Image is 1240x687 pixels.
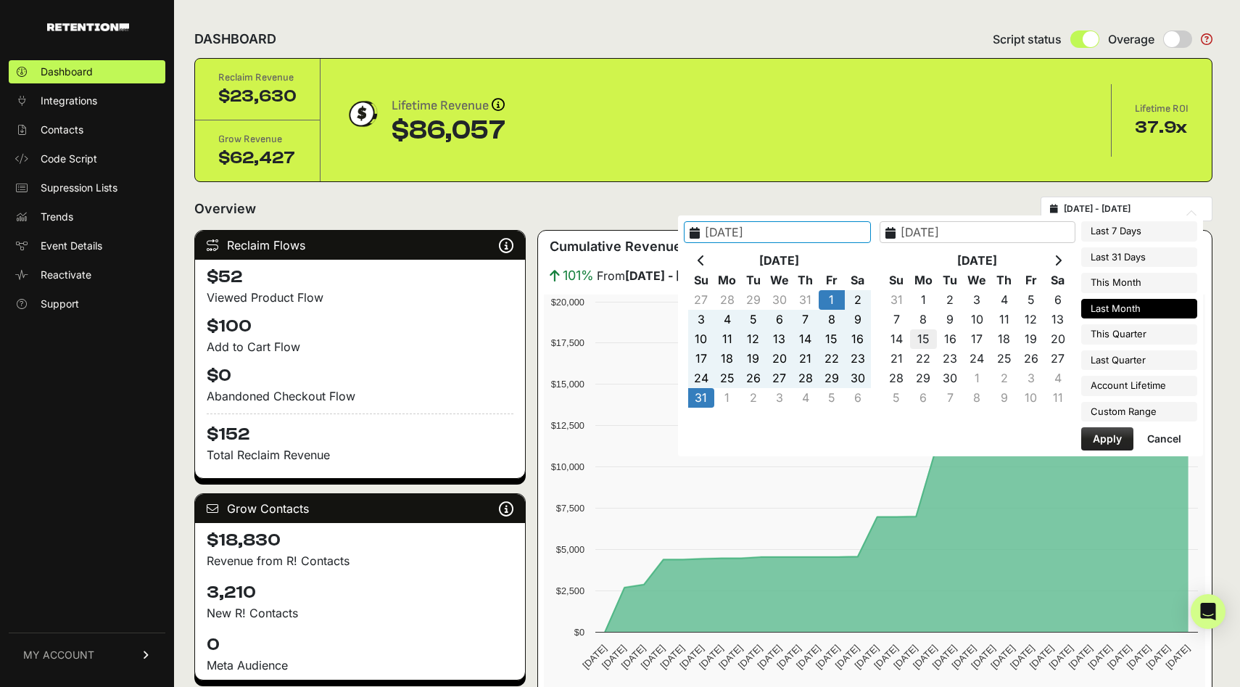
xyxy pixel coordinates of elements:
[883,310,910,329] td: 7
[937,369,964,388] td: 30
[207,338,513,355] div: Add to Cart Flow
[1086,643,1115,671] text: [DATE]
[47,23,129,31] img: Retention.com
[937,329,964,349] td: 16
[688,290,714,310] td: 27
[41,210,73,224] span: Trends
[1081,324,1197,345] li: This Quarter
[551,337,584,348] text: $17,500
[207,364,513,387] h4: $0
[814,643,842,671] text: [DATE]
[775,643,803,671] text: [DATE]
[1081,376,1197,396] li: Account Lifetime
[819,388,845,408] td: 5
[658,643,687,671] text: [DATE]
[950,643,978,671] text: [DATE]
[1008,643,1036,671] text: [DATE]
[872,643,901,671] text: [DATE]
[1081,247,1197,268] li: Last 31 Days
[766,271,793,290] th: We
[793,329,819,349] td: 14
[678,643,706,671] text: [DATE]
[1081,427,1133,451] button: Apply
[910,349,937,369] td: 22
[910,369,937,388] td: 29
[991,271,1017,290] th: Th
[688,349,714,369] td: 17
[41,268,91,282] span: Reactivate
[964,310,991,329] td: 10
[207,633,513,657] h4: 0
[1144,643,1173,671] text: [DATE]
[1105,643,1133,671] text: [DATE]
[716,643,745,671] text: [DATE]
[793,290,819,310] td: 31
[218,132,297,147] div: Grow Revenue
[1044,271,1071,290] th: Sa
[574,627,584,638] text: $0
[714,271,740,290] th: Mo
[964,388,991,408] td: 8
[736,643,764,671] text: [DATE]
[845,369,871,388] td: 30
[845,329,871,349] td: 16
[756,643,784,671] text: [DATE]
[218,70,297,85] div: Reclaim Revenue
[1017,369,1044,388] td: 3
[911,643,939,671] text: [DATE]
[1191,594,1225,629] div: Open Intercom Messenger
[937,290,964,310] td: 2
[714,251,845,271] th: [DATE]
[218,147,297,170] div: $62,427
[23,648,94,662] span: MY ACCOUNT
[1017,349,1044,369] td: 26
[793,369,819,388] td: 28
[910,251,1045,271] th: [DATE]
[619,643,648,671] text: [DATE]
[819,369,845,388] td: 29
[556,585,584,596] text: $2,500
[9,118,165,141] a: Contacts
[964,349,991,369] td: 24
[1081,273,1197,293] li: This Month
[1135,102,1189,116] div: Lifetime ROI
[194,29,276,49] h2: DASHBOARD
[964,290,991,310] td: 3
[1081,221,1197,242] li: Last 7 Days
[766,329,793,349] td: 13
[41,239,102,253] span: Event Details
[989,643,1017,671] text: [DATE]
[766,310,793,329] td: 6
[819,329,845,349] td: 15
[991,290,1017,310] td: 4
[833,643,861,671] text: [DATE]
[1081,299,1197,319] li: Last Month
[937,388,964,408] td: 7
[930,643,959,671] text: [DATE]
[853,643,881,671] text: [DATE]
[207,529,513,552] h4: $18,830
[9,205,165,229] a: Trends
[1136,427,1193,451] button: Cancel
[9,60,165,83] a: Dashboard
[1044,349,1071,369] td: 27
[625,268,716,283] strong: [DATE] - [DATE]
[688,369,714,388] td: 24
[1067,643,1095,671] text: [DATE]
[392,116,505,145] div: $86,057
[551,420,584,431] text: $12,500
[740,349,766,369] td: 19
[550,236,682,257] h3: Cumulative Revenue
[991,310,1017,329] td: 11
[993,30,1062,48] span: Script status
[1125,643,1153,671] text: [DATE]
[991,388,1017,408] td: 9
[1017,290,1044,310] td: 5
[793,349,819,369] td: 21
[1044,310,1071,329] td: 13
[964,329,991,349] td: 17
[794,643,822,671] text: [DATE]
[639,643,667,671] text: [DATE]
[1044,369,1071,388] td: 4
[600,643,628,671] text: [DATE]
